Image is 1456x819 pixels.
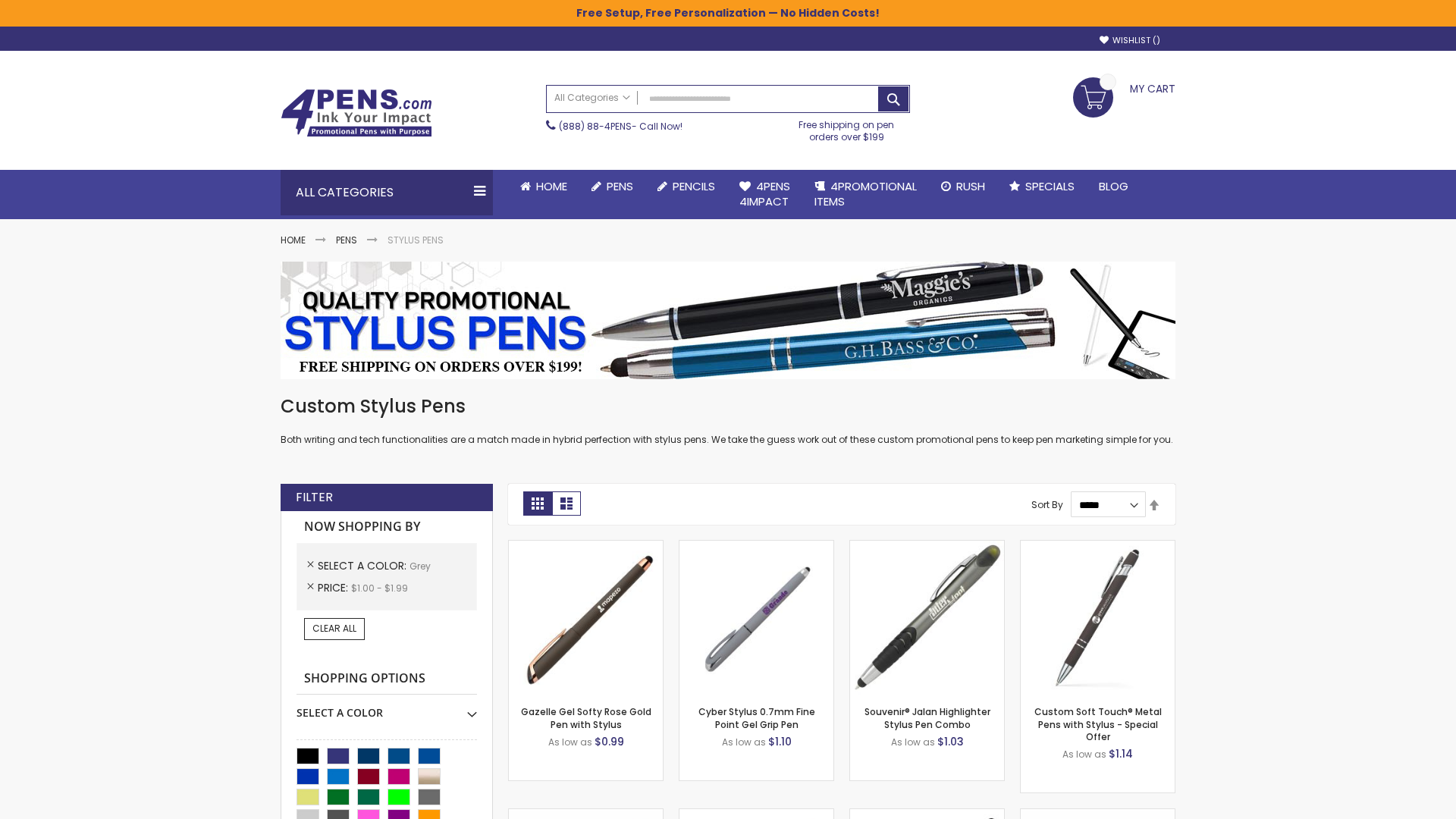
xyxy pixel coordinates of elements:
[1025,178,1075,194] span: Specials
[850,540,1004,553] a: Souvenir® Jalan Highlighter Stylus Pen Combo-Grey
[521,705,651,730] a: Gazelle Gel Softy Rose Gold Pen with Stylus
[318,558,409,573] span: Select A Color
[783,113,911,143] div: Free shipping on pen orders over $199
[318,580,351,595] span: Price
[891,736,935,748] span: As low as
[997,170,1087,203] a: Specials
[281,170,493,215] div: All Categories
[312,622,356,635] span: Clear All
[595,734,624,749] span: $0.99
[554,92,630,104] span: All Categories
[548,736,592,748] span: As low as
[336,234,357,246] a: Pens
[814,178,917,209] span: 4PROMOTIONAL ITEMS
[281,394,1175,447] div: Both writing and tech functionalities are a match made in hybrid perfection with stylus pens. We ...
[1031,498,1063,511] label: Sort By
[1109,746,1133,761] span: $1.14
[281,234,306,246] a: Home
[1100,35,1160,46] a: Wishlist
[1034,705,1162,742] a: Custom Soft Touch® Metal Pens with Stylus - Special Offer
[559,120,632,133] a: (888) 88-4PENS
[679,540,833,553] a: Cyber Stylus 0.7mm Fine Point Gel Grip Pen-Grey
[508,170,579,203] a: Home
[559,120,682,133] span: - Call Now!
[679,541,833,695] img: Cyber Stylus 0.7mm Fine Point Gel Grip Pen-Grey
[802,170,929,219] a: 4PROMOTIONALITEMS
[1021,540,1175,553] a: Custom Soft Touch® Metal Pens with Stylus-Grey
[607,178,633,194] span: Pens
[509,541,663,695] img: Gazelle Gel Softy Rose Gold Pen with Stylus-Grey
[727,170,802,219] a: 4Pens4impact
[645,170,727,203] a: Pencils
[281,89,432,137] img: 4Pens Custom Pens and Promotional Products
[579,170,645,203] a: Pens
[304,618,365,639] a: Clear All
[296,489,333,506] strong: Filter
[281,394,1175,419] h1: Custom Stylus Pens
[523,491,552,516] strong: Grid
[722,736,766,748] span: As low as
[864,705,990,730] a: Souvenir® Jalan Highlighter Stylus Pen Combo
[388,234,444,246] strong: Stylus Pens
[739,178,790,209] span: 4Pens 4impact
[929,170,997,203] a: Rush
[768,734,792,749] span: $1.10
[281,262,1175,379] img: Stylus Pens
[297,663,477,695] strong: Shopping Options
[409,560,431,573] span: Grey
[1087,170,1141,203] a: Blog
[673,178,715,194] span: Pencils
[1062,748,1106,761] span: As low as
[956,178,985,194] span: Rush
[850,541,1004,695] img: Souvenir® Jalan Highlighter Stylus Pen Combo-Grey
[937,734,964,749] span: $1.03
[1099,178,1128,194] span: Blog
[547,86,638,111] a: All Categories
[297,695,477,720] div: Select A Color
[351,582,408,595] span: $1.00 - $1.99
[1021,541,1175,695] img: Custom Soft Touch® Metal Pens with Stylus-Grey
[509,540,663,553] a: Gazelle Gel Softy Rose Gold Pen with Stylus-Grey
[536,178,567,194] span: Home
[698,705,815,730] a: Cyber Stylus 0.7mm Fine Point Gel Grip Pen
[297,511,477,543] strong: Now Shopping by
